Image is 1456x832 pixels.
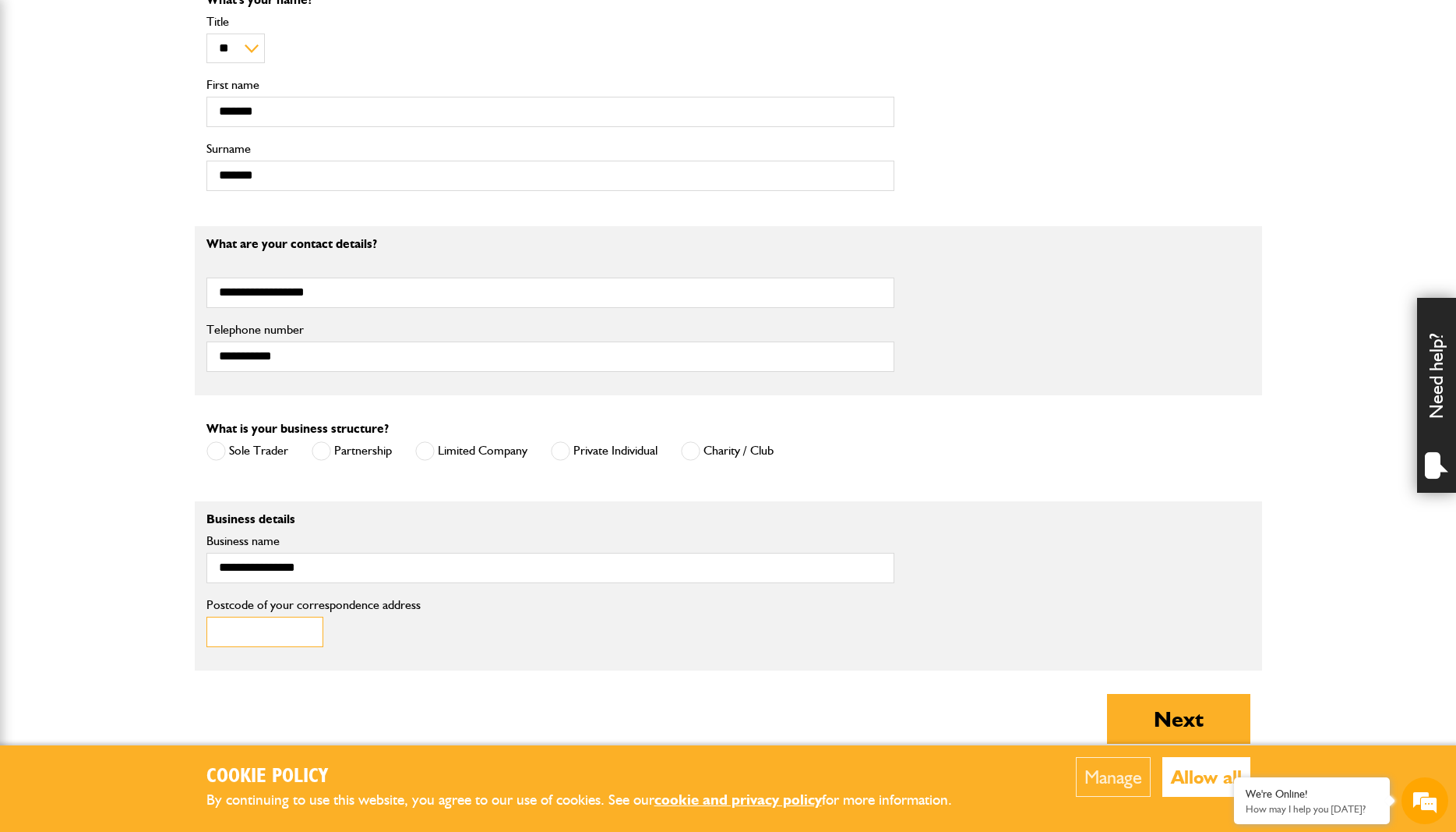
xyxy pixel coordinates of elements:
img: d_20077148190_company_1631870298795_20077148190 [26,87,65,108]
div: Minimize live chat window [256,8,293,45]
p: What are your contact details? [206,238,894,250]
p: By continuing to use this website, you agree to our use of cookies. See our for more information. [206,788,978,813]
label: Surname [206,143,894,155]
div: Chat with us now [81,87,262,108]
label: Sole Trader [206,441,288,461]
label: Postcode of your correspondence address [206,599,444,611]
input: Enter your phone number [20,236,284,271]
div: Need help? [1417,298,1456,493]
label: Private Individual [551,441,657,461]
label: Business name [206,535,894,547]
div: We're Online! [1246,788,1378,801]
label: Partnership [312,441,392,461]
p: Business details [206,513,894,526]
input: Enter your email address [20,190,284,225]
textarea: Type your message and hit 'Enter' [20,282,284,467]
h2: Cookie Policy [206,765,978,789]
label: Charity / Club [681,441,774,461]
a: cookie and privacy policy [654,791,822,809]
em: Start Chat [212,480,283,501]
label: Telephone number [206,324,894,336]
label: What is your business structure? [206,423,389,435]
label: Title [206,16,894,28]
button: Allow all [1162,757,1250,797]
label: Limited Company [415,441,527,461]
button: Manage [1076,757,1151,797]
input: Enter your last name [20,144,284,179]
p: How may I help you today? [1246,803,1378,815]
label: First name [206,79,894,91]
button: Next [1107,694,1250,744]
